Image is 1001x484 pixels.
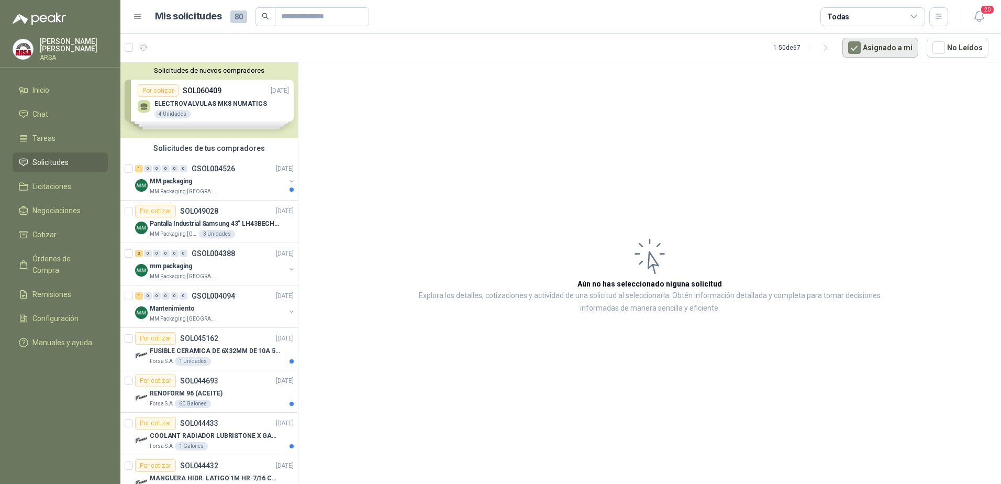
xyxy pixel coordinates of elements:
p: SOL049028 [180,207,218,215]
button: Solicitudes de nuevos compradores [125,67,294,74]
p: Mantenimiento [150,304,194,314]
p: MM Packaging [GEOGRAPHIC_DATA] [150,188,216,196]
a: 1 0 0 0 0 0 GSOL004526[DATE] Company LogoMM packagingMM Packaging [GEOGRAPHIC_DATA] [135,162,296,196]
div: Por cotizar [135,205,176,217]
div: 60 Galones [175,400,211,408]
div: 1 Galones [175,442,208,450]
div: 0 [144,165,152,172]
button: Asignado a mi [842,38,918,58]
div: Solicitudes de tus compradores [120,138,298,158]
a: Por cotizarSOL045162[DATE] Company LogoFUSIBLE CERAMICA DE 6X32MM DE 10A 500V HForsa S.A1 Unidades [120,328,298,370]
p: [DATE] [276,419,294,428]
div: 0 [144,292,152,300]
span: Solicitudes [32,157,69,168]
img: Company Logo [135,349,148,361]
p: FUSIBLE CERAMICA DE 6X32MM DE 10A 500V H [150,346,280,356]
p: Pantalla Industrial Samsung 43” LH43BECHLGKXZL BE43C-H [150,219,280,229]
p: [DATE] [276,461,294,471]
img: Company Logo [135,391,148,404]
p: MM Packaging [GEOGRAPHIC_DATA] [150,272,216,281]
p: SOL044432 [180,462,218,469]
p: Forsa S.A [150,357,173,366]
p: GSOL004388 [192,250,235,257]
span: Manuales y ayuda [32,337,92,348]
p: [DATE] [276,291,294,301]
a: Cotizar [13,225,108,245]
p: RENOFORM 96 (ACEITE) [150,389,223,399]
div: 0 [153,292,161,300]
div: 1 Unidades [175,357,211,366]
div: 0 [162,292,170,300]
span: Negociaciones [32,205,81,216]
a: 1 0 0 0 0 0 GSOL004094[DATE] Company LogoMantenimientoMM Packaging [GEOGRAPHIC_DATA] [135,290,296,323]
p: SOL044693 [180,377,218,384]
p: MANGUERA HIDR. LATIGO 1M HR-7/16 COPAS 1 [150,474,280,483]
div: 0 [180,250,187,257]
p: [DATE] [276,249,294,259]
img: Company Logo [135,306,148,319]
div: 0 [153,250,161,257]
div: 0 [171,292,179,300]
a: Solicitudes [13,152,108,172]
p: ARSA [40,54,108,61]
div: 0 [153,165,161,172]
p: [DATE] [276,164,294,174]
p: GSOL004526 [192,165,235,172]
img: Logo peakr [13,13,66,25]
a: Por cotizarSOL049028[DATE] Company LogoPantalla Industrial Samsung 43” LH43BECHLGKXZL BE43C-HMM P... [120,201,298,243]
p: COOLANT RADIADOR LUBRISTONE X GALON-N [150,431,280,441]
p: MM packaging [150,177,192,186]
div: 0 [162,250,170,257]
p: [DATE] [276,206,294,216]
span: Tareas [32,133,55,144]
img: Company Logo [135,179,148,192]
div: Por cotizar [135,375,176,387]
span: Licitaciones [32,181,71,192]
div: 0 [162,165,170,172]
img: Company Logo [135,222,148,234]
img: Company Logo [135,264,148,277]
a: Licitaciones [13,177,108,196]
div: 0 [180,292,187,300]
div: 1 [135,292,143,300]
p: SOL044433 [180,420,218,427]
h1: Mis solicitudes [155,9,222,24]
div: 0 [171,165,179,172]
p: mm packaging [150,261,192,271]
div: 0 [180,165,187,172]
img: Company Logo [135,434,148,446]
div: 1 [135,165,143,172]
a: Inicio [13,80,108,100]
p: [DATE] [276,334,294,344]
div: Solicitudes de nuevos compradoresPor cotizarSOL060409[DATE] ELECTROVALVULAS MK8 NUMATICS4 Unidade... [120,62,298,138]
button: No Leídos [927,38,988,58]
span: Remisiones [32,289,71,300]
p: Forsa S.A [150,400,173,408]
span: Órdenes de Compra [32,253,98,276]
span: Inicio [32,84,49,96]
a: Por cotizarSOL044433[DATE] Company LogoCOOLANT RADIADOR LUBRISTONE X GALON-NForsa S.A1 Galones [120,413,298,455]
span: Cotizar [32,229,57,240]
div: 1 - 50 de 67 [773,39,834,56]
span: Chat [32,108,48,120]
a: Remisiones [13,284,108,304]
div: Todas [827,11,849,23]
p: [PERSON_NAME] [PERSON_NAME] [40,38,108,52]
div: 3 Unidades [199,230,235,238]
a: Tareas [13,128,108,148]
a: Configuración [13,309,108,328]
a: Chat [13,104,108,124]
div: Por cotizar [135,417,176,430]
h3: Aún no has seleccionado niguna solicitud [577,278,722,290]
p: MM Packaging [GEOGRAPHIC_DATA] [150,230,197,238]
a: Por cotizarSOL044693[DATE] Company LogoRENOFORM 96 (ACEITE)Forsa S.A60 Galones [120,370,298,413]
span: 20 [980,5,995,15]
p: MM Packaging [GEOGRAPHIC_DATA] [150,315,216,323]
p: [DATE] [276,376,294,386]
a: Negociaciones [13,201,108,221]
span: Configuración [32,313,79,324]
span: search [262,13,269,20]
div: 0 [144,250,152,257]
p: SOL045162 [180,335,218,342]
button: 20 [970,7,988,26]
